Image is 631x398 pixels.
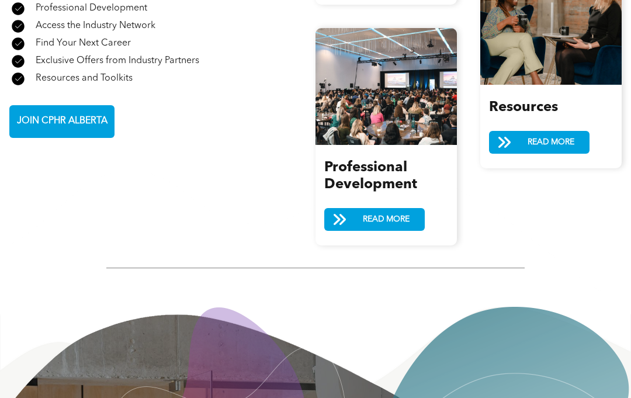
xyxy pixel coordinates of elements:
a: JOIN CPHR ALBERTA [9,105,115,138]
span: Professional Development [324,161,417,192]
span: JOIN CPHR ALBERTA [13,110,112,133]
span: READ MORE [523,131,578,153]
span: Professional Development [36,4,147,13]
span: Resources [489,101,558,115]
span: Find Your Next Career [36,39,131,48]
span: READ MORE [359,209,414,230]
span: Exclusive Offers from Industry Partners [36,56,199,65]
a: READ MORE [489,131,590,154]
span: Resources and Toolkits [36,74,133,83]
span: Access the Industry Network [36,21,155,30]
a: READ MORE [324,208,425,231]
